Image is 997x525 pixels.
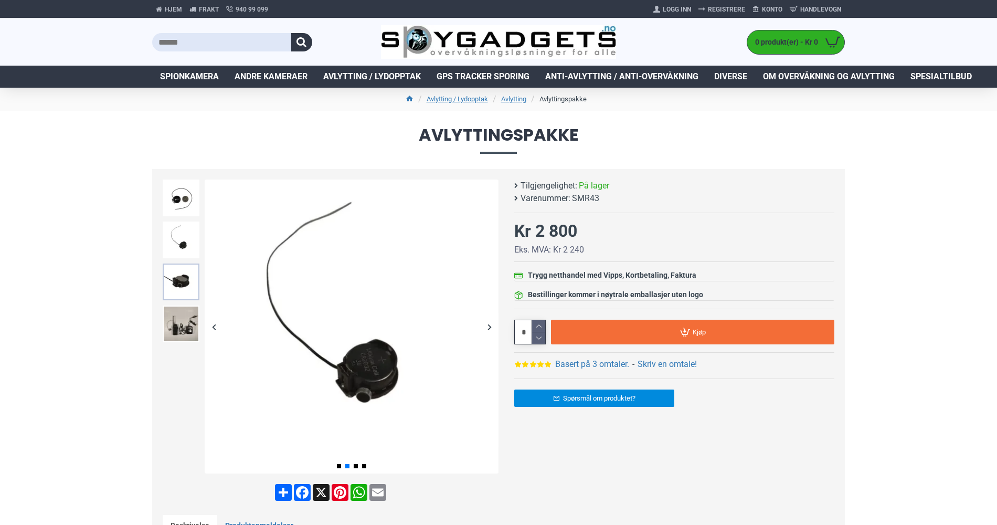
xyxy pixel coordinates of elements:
span: Hjem [165,5,182,14]
div: Kr 2 800 [514,218,577,244]
span: Frakt [199,5,219,14]
b: - [632,359,634,369]
a: X [312,484,331,501]
span: Spesialtilbud [910,70,972,83]
div: Bestillinger kommer i nøytrale emballasjer uten logo [528,289,703,300]
span: Go to slide 2 [345,464,349,468]
span: Anti-avlytting / Anti-overvåkning [545,70,698,83]
b: Varenummer: [521,192,570,205]
a: Basert på 3 omtaler. [555,358,629,371]
a: Pinterest [331,484,349,501]
span: Avlytting / Lydopptak [323,70,421,83]
span: Go to slide 3 [354,464,358,468]
a: Diverse [706,66,755,88]
a: GPS Tracker Sporing [429,66,537,88]
a: Skriv en omtale! [638,358,697,371]
a: Email [368,484,387,501]
span: Kjøp [693,329,706,335]
span: Om overvåkning og avlytting [763,70,895,83]
a: Facebook [293,484,312,501]
a: Avlytting / Lydopptak [315,66,429,88]
a: Anti-avlytting / Anti-overvåkning [537,66,706,88]
span: 0 produkt(er) - Kr 0 [747,37,821,48]
span: Spionkamera [160,70,219,83]
a: Spionkamera [152,66,227,88]
a: Avlytting / Lydopptak [427,94,488,104]
img: Avlyttingspakke [163,180,199,216]
span: SMR43 [572,192,599,205]
a: 0 produkt(er) - Kr 0 [747,30,844,54]
span: Avlyttingspakke [152,127,845,153]
span: Go to slide 1 [337,464,341,468]
img: SpyGadgets.no [381,25,617,59]
a: Spesialtilbud [903,66,980,88]
img: Avlyttingspakke [205,180,498,474]
a: Logg Inn [650,1,695,18]
a: Konto [749,1,786,18]
img: Avlyttingspakke [163,264,199,300]
b: Tilgjengelighet: [521,180,577,192]
div: Trygg netthandel med Vipps, Kortbetaling, Faktura [528,270,696,281]
span: På lager [579,180,609,192]
span: Diverse [714,70,747,83]
div: Next slide [480,318,498,336]
a: Spørsmål om produktet? [514,390,674,407]
span: GPS Tracker Sporing [437,70,529,83]
span: 940 99 099 [236,5,268,14]
div: Previous slide [205,318,223,336]
span: Go to slide 4 [362,464,366,468]
a: Avlytting [501,94,526,104]
a: Registrere [695,1,749,18]
a: Andre kameraer [227,66,315,88]
span: Logg Inn [663,5,691,14]
img: Avlyttingspakke [163,306,199,342]
img: Avlyttingspakke [163,222,199,258]
a: WhatsApp [349,484,368,501]
span: Andre kameraer [235,70,307,83]
span: Registrere [708,5,745,14]
a: Handlevogn [786,1,845,18]
span: Konto [762,5,782,14]
span: Handlevogn [800,5,841,14]
a: Om overvåkning og avlytting [755,66,903,88]
a: Share [274,484,293,501]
